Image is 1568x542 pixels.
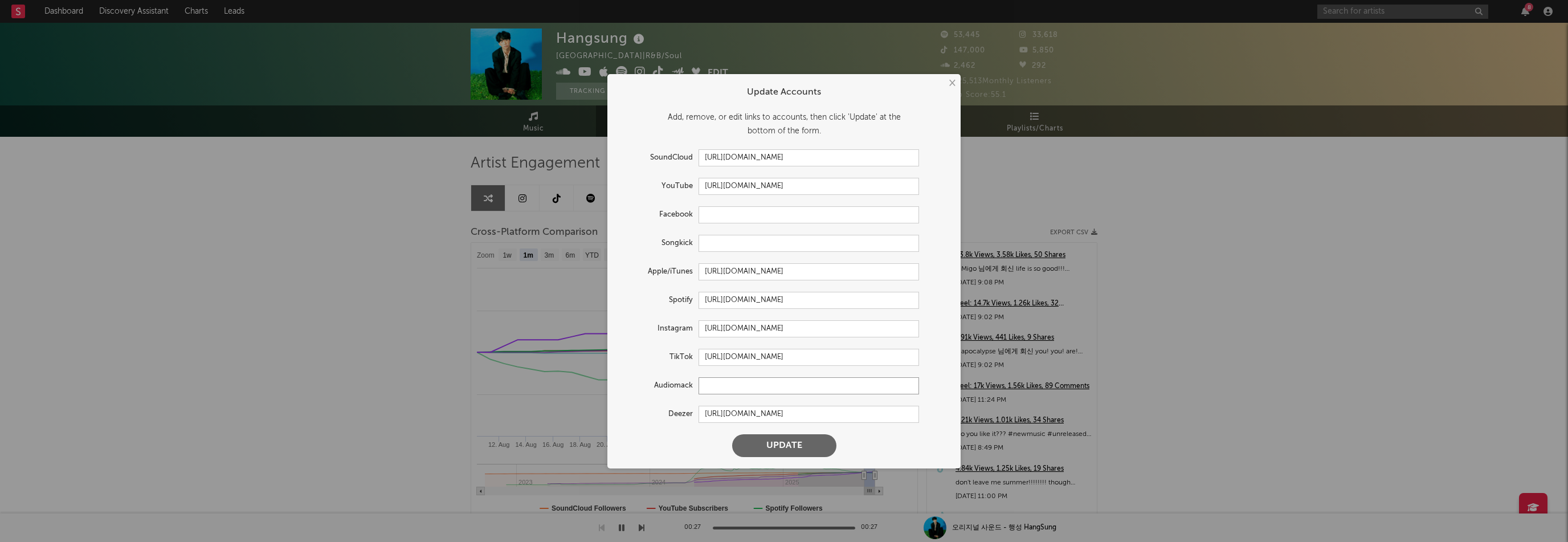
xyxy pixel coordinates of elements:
div: Update Accounts [619,85,949,99]
button: × [945,77,958,89]
label: Songkick [619,237,699,250]
label: YouTube [619,180,699,193]
div: Add, remove, or edit links to accounts, then click 'Update' at the bottom of the form. [619,111,949,138]
label: Instagram [619,322,699,336]
label: Deezer [619,407,699,421]
label: Apple/iTunes [619,265,699,279]
button: Update [732,434,836,457]
label: SoundCloud [619,151,699,165]
label: Facebook [619,208,699,222]
label: Audiomack [619,379,699,393]
label: TikTok [619,351,699,364]
label: Spotify [619,294,699,307]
